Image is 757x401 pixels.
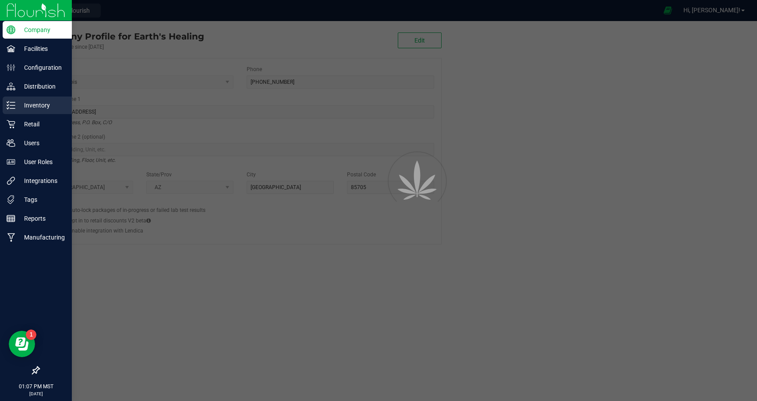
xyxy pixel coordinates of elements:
inline-svg: Distribution [7,82,15,91]
inline-svg: Manufacturing [7,233,15,242]
inline-svg: User Roles [7,158,15,166]
inline-svg: Tags [7,195,15,204]
p: Integrations [15,175,68,186]
inline-svg: Facilities [7,44,15,53]
inline-svg: Users [7,139,15,147]
inline-svg: Retail [7,120,15,129]
p: Configuration [15,62,68,73]
inline-svg: Configuration [7,63,15,72]
p: 01:07 PM MST [4,383,68,390]
p: Retail [15,119,68,129]
inline-svg: Integrations [7,176,15,185]
p: Company [15,25,68,35]
p: Tags [15,194,68,205]
p: Inventory [15,100,68,111]
p: Users [15,138,68,148]
p: User Roles [15,157,68,167]
inline-svg: Reports [7,214,15,223]
inline-svg: Company [7,25,15,34]
iframe: Resource center [9,331,35,357]
p: Distribution [15,81,68,92]
p: Facilities [15,43,68,54]
inline-svg: Inventory [7,101,15,110]
p: Reports [15,213,68,224]
p: Manufacturing [15,232,68,243]
iframe: Resource center unread badge [26,329,36,340]
p: [DATE] [4,390,68,397]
